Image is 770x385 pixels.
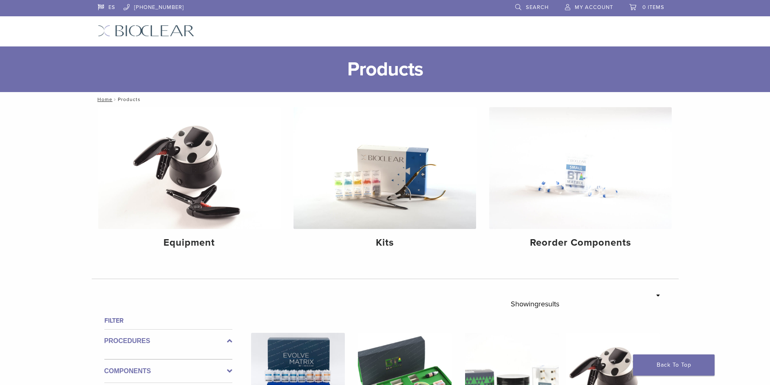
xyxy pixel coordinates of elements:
[293,107,476,255] a: Kits
[98,25,194,37] img: Bioclear
[104,366,232,376] label: Components
[293,107,476,229] img: Kits
[104,336,232,346] label: Procedures
[489,107,672,255] a: Reorder Components
[300,235,470,250] h4: Kits
[113,97,118,101] span: /
[642,4,664,11] span: 0 items
[98,107,281,255] a: Equipment
[104,316,232,326] h4: Filter
[105,235,274,250] h4: Equipment
[575,4,613,11] span: My Account
[496,235,665,250] h4: Reorder Components
[92,92,679,107] nav: Products
[489,107,672,229] img: Reorder Components
[633,354,715,376] a: Back To Top
[95,97,113,102] a: Home
[98,107,281,229] img: Equipment
[526,4,549,11] span: Search
[511,295,559,312] p: Showing results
